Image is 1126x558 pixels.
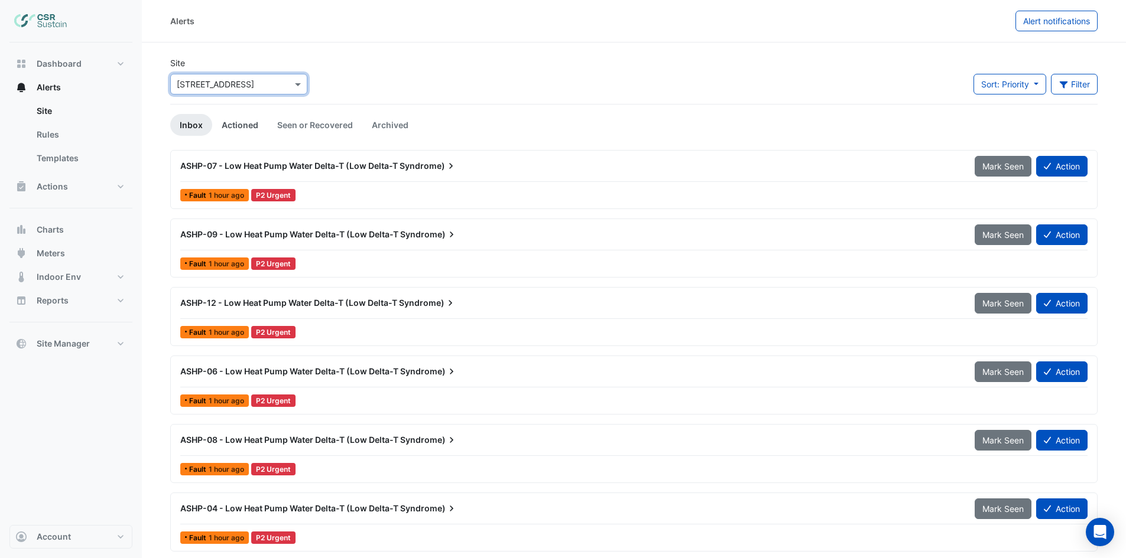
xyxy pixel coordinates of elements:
[37,338,90,350] span: Site Manager
[400,160,457,172] span: Syndrome)
[15,58,27,70] app-icon: Dashboard
[27,146,132,170] a: Templates
[15,271,27,283] app-icon: Indoor Env
[37,295,69,306] span: Reports
[180,298,397,308] span: ASHP-12 - Low Heat Pump Water Delta-T (Low Delta-T
[9,175,132,198] button: Actions
[9,289,132,312] button: Reports
[1036,498,1088,519] button: Action
[37,247,65,259] span: Meters
[400,434,457,446] span: Syndrome)
[1015,11,1098,31] button: Alert notifications
[981,79,1029,89] span: Sort: Priority
[170,57,185,69] label: Site
[9,76,132,99] button: Alerts
[170,15,194,27] div: Alerts
[189,329,209,336] span: Fault
[1036,293,1088,314] button: Action
[37,58,82,70] span: Dashboard
[1023,16,1090,26] span: Alert notifications
[251,326,296,338] div: P2 Urgent
[982,504,1024,514] span: Mark Seen
[189,466,209,473] span: Fault
[1086,518,1114,546] div: Open Intercom Messenger
[251,463,296,475] div: P2 Urgent
[189,192,209,199] span: Fault
[15,295,27,306] app-icon: Reports
[209,533,244,542] span: Fri 10-Oct-2025 10:45 BST
[27,123,132,146] a: Rules
[37,81,61,93] span: Alerts
[15,247,27,259] app-icon: Meters
[362,114,418,136] a: Archived
[975,224,1031,245] button: Mark Seen
[268,114,362,136] a: Seen or Recovered
[974,74,1046,94] button: Sort: Priority
[982,161,1024,171] span: Mark Seen
[37,181,68,192] span: Actions
[251,394,296,407] div: P2 Urgent
[1036,156,1088,177] button: Action
[400,502,457,514] span: Syndrome)
[14,9,67,33] img: Company Logo
[209,396,244,405] span: Fri 10-Oct-2025 10:45 BST
[975,498,1031,519] button: Mark Seen
[975,293,1031,314] button: Mark Seen
[400,366,457,377] span: Syndrome)
[189,397,209,404] span: Fault
[982,367,1024,377] span: Mark Seen
[1036,430,1088,451] button: Action
[975,361,1031,382] button: Mark Seen
[975,156,1031,177] button: Mark Seen
[189,534,209,541] span: Fault
[400,229,457,240] span: Syndrome)
[27,99,132,123] a: Site
[170,114,212,136] a: Inbox
[209,191,244,200] span: Fri 10-Oct-2025 10:45 BST
[251,189,296,201] div: P2 Urgent
[9,218,132,242] button: Charts
[251,531,296,544] div: P2 Urgent
[37,271,81,283] span: Indoor Env
[15,181,27,192] app-icon: Actions
[982,435,1024,445] span: Mark Seen
[15,224,27,236] app-icon: Charts
[209,259,244,268] span: Fri 10-Oct-2025 10:45 BST
[212,114,268,136] a: Actioned
[15,81,27,93] app-icon: Alerts
[1051,74,1098,94] button: Filter
[209,465,244,474] span: Fri 10-Oct-2025 10:45 BST
[209,328,244,337] span: Fri 10-Oct-2025 10:45 BST
[982,298,1024,308] span: Mark Seen
[251,257,296,270] div: P2 Urgent
[9,242,132,265] button: Meters
[399,297,456,309] span: Syndrome)
[9,99,132,175] div: Alerts
[9,265,132,289] button: Indoor Env
[975,430,1031,451] button: Mark Seen
[982,230,1024,240] span: Mark Seen
[15,338,27,350] app-icon: Site Manager
[37,531,71,543] span: Account
[9,52,132,76] button: Dashboard
[37,224,64,236] span: Charts
[180,229,398,239] span: ASHP-09 - Low Heat Pump Water Delta-T (Low Delta-T
[9,525,132,549] button: Account
[180,503,398,513] span: ASHP-04 - Low Heat Pump Water Delta-T (Low Delta-T
[1036,224,1088,245] button: Action
[180,366,398,376] span: ASHP-06 - Low Heat Pump Water Delta-T (Low Delta-T
[180,435,398,445] span: ASHP-08 - Low Heat Pump Water Delta-T (Low Delta-T
[189,260,209,267] span: Fault
[9,332,132,355] button: Site Manager
[1036,361,1088,382] button: Action
[180,161,398,171] span: ASHP-07 - Low Heat Pump Water Delta-T (Low Delta-T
